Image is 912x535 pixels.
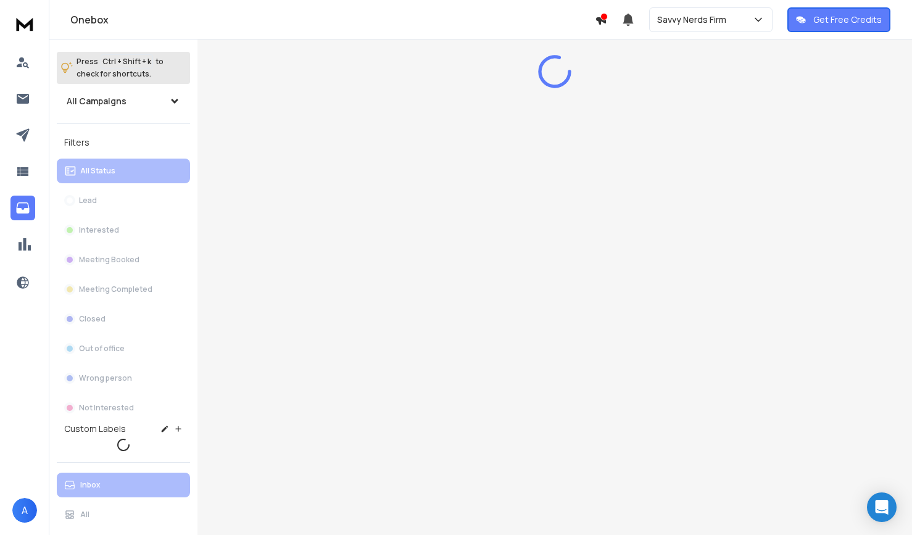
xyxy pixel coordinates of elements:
[12,12,37,35] img: logo
[867,492,897,522] div: Open Intercom Messenger
[67,95,126,107] h1: All Campaigns
[657,14,731,26] p: Savvy Nerds Firm
[57,134,190,151] h3: Filters
[64,423,126,435] h3: Custom Labels
[787,7,890,32] button: Get Free Credits
[57,89,190,114] button: All Campaigns
[12,498,37,523] button: A
[70,12,595,27] h1: Onebox
[101,54,153,68] span: Ctrl + Shift + k
[77,56,164,80] p: Press to check for shortcuts.
[813,14,882,26] p: Get Free Credits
